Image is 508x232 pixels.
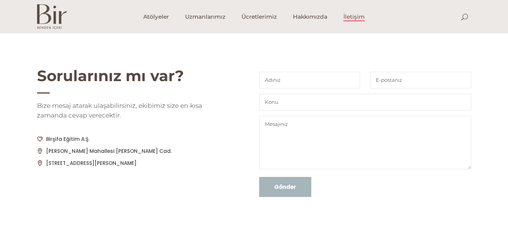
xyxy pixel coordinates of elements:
input: Gönder [259,177,311,197]
form: Contact form [259,72,471,197]
p: Birşifa Eğitim A.Ş. [39,135,217,143]
p: [PERSON_NAME] Mahallesi [PERSON_NAME] Cad. [39,147,217,155]
h5: Bize mesaj atarak ulaşabilirsiniz, ekibimiz size en kısa zamanda cevap verecektir. [37,101,217,120]
input: E-postanız [370,72,471,88]
h2: Sorularınız mı var? [37,67,217,85]
span: Atölyeler [143,13,169,21]
span: Ücretlerimiz [241,13,277,21]
p: [STREET_ADDRESS][PERSON_NAME] [39,159,217,167]
span: Hakkımızda [293,13,327,21]
input: Adınız [259,72,360,88]
span: İletişim [343,13,365,21]
input: Konu [259,94,471,110]
span: Uzmanlarımız [185,13,225,21]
